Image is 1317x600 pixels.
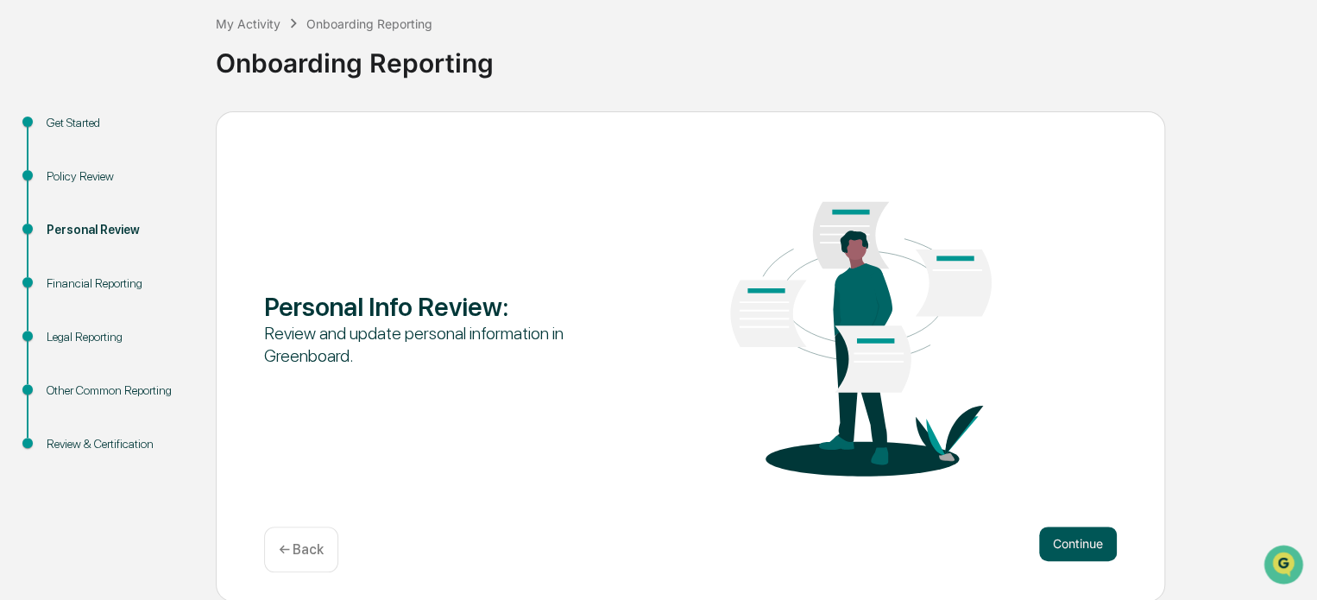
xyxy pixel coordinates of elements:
div: Onboarding Reporting [216,34,1308,79]
div: Start new chat [59,132,283,149]
div: Personal Review [47,221,188,239]
div: Onboarding Reporting [306,16,432,31]
span: Attestations [142,218,214,235]
a: 🔎Data Lookup [10,243,116,275]
div: Get Started [47,114,188,132]
button: Start new chat [293,137,314,158]
div: Financial Reporting [47,275,188,293]
div: Review & Certification [47,435,188,453]
span: Pylon [172,293,209,306]
div: Policy Review [47,167,188,186]
div: Other Common Reporting [47,382,188,400]
span: Data Lookup [35,250,109,268]
div: My Activity [216,16,280,31]
div: Legal Reporting [47,328,188,346]
img: Personal Info Review [690,149,1031,505]
div: Personal Info Review : [264,291,605,322]
p: ← Back [279,541,324,558]
div: Review and update personal information in Greenboard. [264,322,605,367]
div: 🗄️ [125,219,139,233]
a: 🗄️Attestations [118,211,221,242]
a: 🖐️Preclearance [10,211,118,242]
div: 🖐️ [17,219,31,233]
a: Powered byPylon [122,292,209,306]
span: Preclearance [35,218,111,235]
iframe: Open customer support [1262,543,1308,590]
img: 1746055101610-c473b297-6a78-478c-a979-82029cc54cd1 [17,132,48,163]
button: Continue [1039,527,1117,561]
div: 🔎 [17,252,31,266]
div: We're available if you need us! [59,149,218,163]
p: How can we help? [17,36,314,64]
